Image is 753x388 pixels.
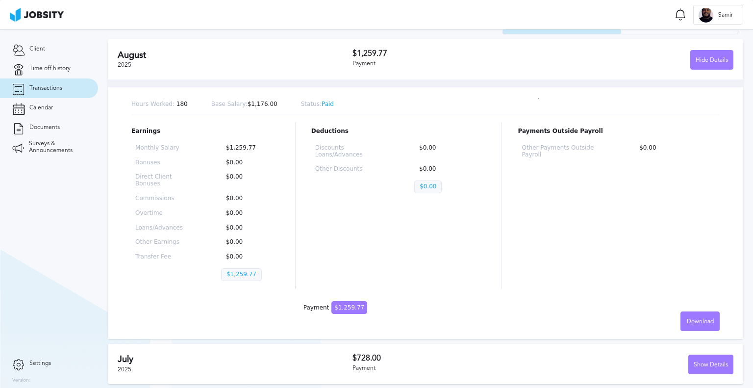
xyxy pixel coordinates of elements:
[108,18,502,31] h2: 2025
[10,8,64,22] img: ab4bad089aa723f57921c736e9817d99.png
[311,128,486,135] p: Deductions
[135,159,190,166] p: Bonuses
[634,145,716,158] p: $0.00
[221,210,276,217] p: $0.00
[301,101,334,108] p: Paid
[135,210,190,217] p: Overtime
[12,378,30,384] label: Version:
[352,354,543,362] h3: $728.00
[131,128,279,135] p: Earnings
[135,254,190,260] p: Transfer Fee
[414,145,482,158] p: $0.00
[518,128,720,135] p: Payments Outside Payroll
[211,101,248,107] span: Base Salary:
[301,101,322,107] span: Status:
[131,101,188,108] p: 180
[699,8,713,23] div: S
[29,46,45,52] span: Client
[118,366,131,373] span: 2025
[691,51,733,70] div: Hide Details
[315,145,383,158] p: Discounts Loans/Advances
[303,305,367,311] div: Payment
[414,181,442,193] p: $0.00
[680,311,720,331] button: Download
[221,145,276,152] p: $1,259.77
[118,354,352,364] h2: July
[29,140,86,154] span: Surveys & Announcements
[414,166,482,173] p: $0.00
[135,225,190,232] p: Loans/Advances
[221,239,276,246] p: $0.00
[221,159,276,166] p: $0.00
[29,85,62,92] span: Transactions
[221,254,276,260] p: $0.00
[352,365,543,372] div: Payment
[211,101,277,108] p: $1,176.00
[29,124,60,131] span: Documents
[315,166,383,173] p: Other Discounts
[135,239,190,246] p: Other Earnings
[131,101,175,107] span: Hours Worked:
[221,225,276,232] p: $0.00
[331,301,367,314] span: $1,259.77
[221,268,262,281] p: $1,259.77
[135,195,190,202] p: Commissions
[135,145,190,152] p: Monthly Salary
[352,60,543,67] div: Payment
[687,318,714,325] span: Download
[522,145,603,158] p: Other Payments Outside Payroll
[135,174,190,187] p: Direct Client Bonuses
[713,12,738,19] span: Samir
[118,61,131,68] span: 2025
[118,50,352,60] h2: August
[689,355,733,375] div: Show Details
[221,195,276,202] p: $0.00
[690,50,733,70] button: Hide Details
[352,49,543,58] h3: $1,259.77
[688,355,733,374] button: Show Details
[693,5,743,25] button: SSamir
[29,360,51,367] span: Settings
[29,65,71,72] span: Time off history
[29,104,53,111] span: Calendar
[221,174,276,187] p: $0.00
